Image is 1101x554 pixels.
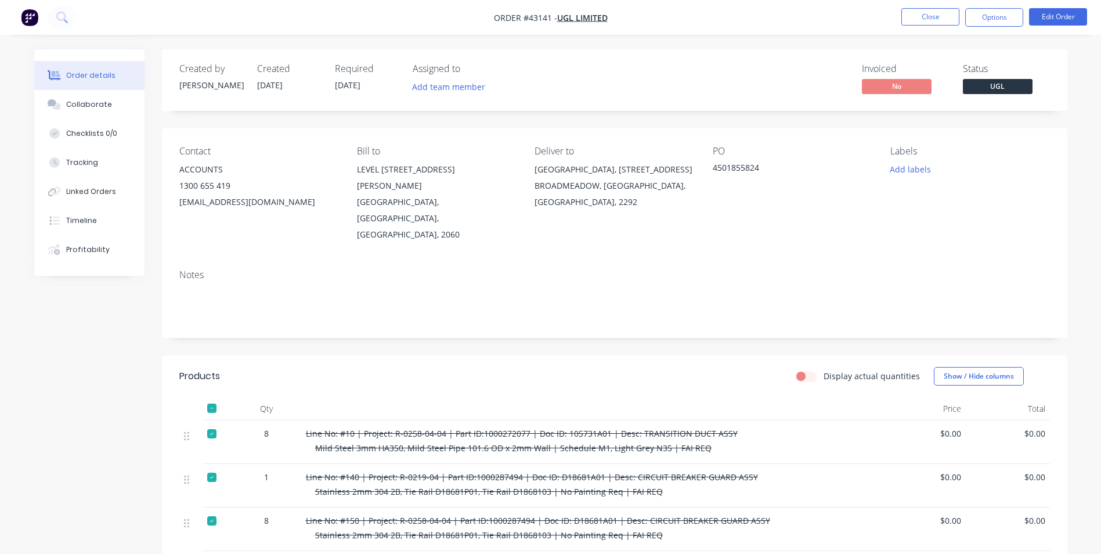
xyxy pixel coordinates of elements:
span: $0.00 [886,471,961,483]
button: Add team member [413,79,492,95]
button: Profitability [34,235,145,264]
div: Contact [179,146,338,157]
div: Qty [232,397,301,420]
div: Tracking [66,157,98,168]
div: Bill to [357,146,516,157]
span: Stainless 2mm 304 2B, Tie Rail D18681P01, Tie Rail D1868103 | No Painting Req | FAI REQ [315,486,663,497]
button: Close [901,8,959,26]
div: Collaborate [66,99,112,110]
div: Timeline [66,215,97,226]
span: $0.00 [886,515,961,527]
div: Invoiced [862,63,949,74]
span: [DATE] [257,80,283,91]
span: 1 [264,471,269,483]
div: Order details [66,70,115,81]
div: Deliver to [535,146,694,157]
span: Line No: #140 | Project: R-0219-04 | Part ID:1000287494 | Doc ID: D18681A01 | Desc: CIRCUIT BREAK... [306,472,758,483]
div: ACCOUNTS [179,161,338,178]
button: Tracking [34,148,145,177]
button: Timeline [34,206,145,235]
div: [EMAIL_ADDRESS][DOMAIN_NAME] [179,194,338,210]
img: Factory [21,9,38,26]
span: $0.00 [970,471,1045,483]
div: Assigned to [413,63,529,74]
div: Linked Orders [66,186,116,197]
span: Stainless 2mm 304 2B, Tie Rail D18681P01, Tie Rail D1868103 | No Painting Req | FAI REQ [315,530,663,541]
span: $0.00 [970,427,1045,440]
div: Created [257,63,321,74]
div: ACCOUNTS1300 655 419[EMAIL_ADDRESS][DOMAIN_NAME] [179,161,338,210]
div: PO [713,146,872,157]
div: Required [335,63,399,74]
button: Options [965,8,1023,27]
label: Display actual quantities [824,370,920,382]
div: LEVEL [STREET_ADDRESS][PERSON_NAME] [357,161,516,194]
button: Checklists 0/0 [34,119,145,148]
span: 8 [264,427,269,440]
div: [GEOGRAPHIC_DATA], [STREET_ADDRESS] [535,161,694,178]
div: [GEOGRAPHIC_DATA], [GEOGRAPHIC_DATA], [GEOGRAPHIC_DATA], 2060 [357,194,516,243]
button: Add team member [406,79,491,95]
div: Total [966,397,1050,420]
div: Checklists 0/0 [66,128,117,139]
button: Collaborate [34,90,145,119]
span: Line No: #150 | Project: R-0258-04-04 | Part ID:1000287494 | Doc ID: D18681A01 | Desc: CIRCUIT BR... [306,515,770,526]
button: Edit Order [1029,8,1087,26]
div: BROADMEADOW, [GEOGRAPHIC_DATA], [GEOGRAPHIC_DATA], 2292 [535,178,694,210]
div: Notes [179,269,1050,280]
div: Price [882,397,966,420]
div: Status [963,63,1050,74]
div: [GEOGRAPHIC_DATA], [STREET_ADDRESS]BROADMEADOW, [GEOGRAPHIC_DATA], [GEOGRAPHIC_DATA], 2292 [535,161,694,210]
div: [PERSON_NAME] [179,79,243,91]
div: 1300 655 419 [179,178,338,194]
span: UGL [963,79,1033,93]
span: 8 [264,515,269,527]
button: Add labels [884,161,937,177]
div: Labels [890,146,1049,157]
div: Products [179,369,220,383]
div: 4501855824 [713,161,858,178]
span: Order #43141 - [494,12,557,23]
span: [DATE] [335,80,360,91]
span: $0.00 [970,515,1045,527]
span: $0.00 [886,427,961,440]
a: UGL LIMITED [557,12,608,23]
button: Linked Orders [34,177,145,206]
span: Mild Steel 3mm HA350, Mild Steel Pipe 101.6 OD x 2mm Wall | Schedule M1, Light Grey N35 | FAI REQ [315,443,712,454]
div: Created by [179,63,243,74]
button: Show / Hide columns [934,367,1024,386]
div: LEVEL [STREET_ADDRESS][PERSON_NAME][GEOGRAPHIC_DATA], [GEOGRAPHIC_DATA], [GEOGRAPHIC_DATA], 2060 [357,161,516,243]
span: No [862,79,932,93]
button: UGL [963,79,1033,96]
div: Profitability [66,244,110,255]
button: Order details [34,61,145,90]
span: Line No: #10 | Project: R-0258-04-04 | Part ID:1000272077 | Doc ID: 105731A01 | Desc: TRANSITION ... [306,428,738,439]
